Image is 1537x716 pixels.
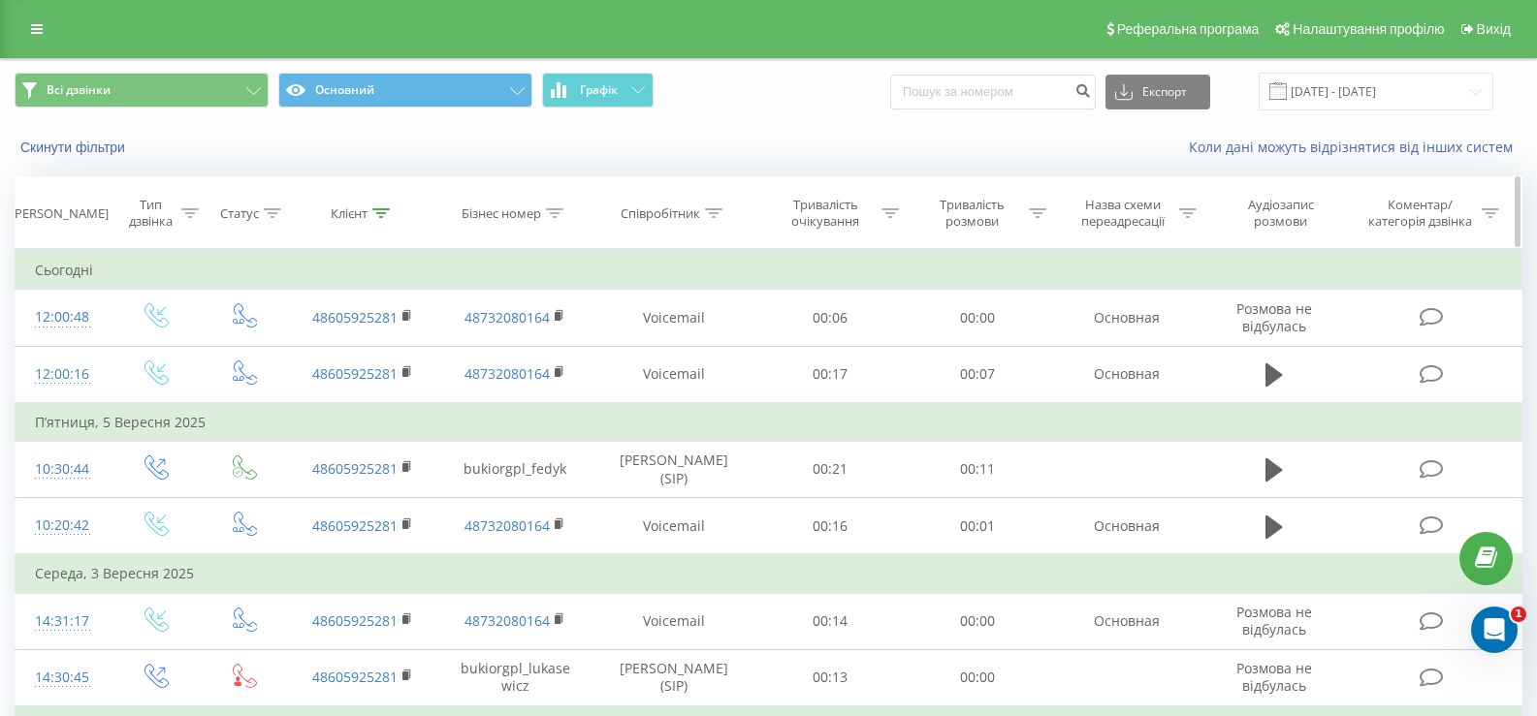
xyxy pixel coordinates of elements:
[312,611,398,630] a: 48605925281
[312,308,398,327] a: 48605925281
[1236,603,1312,638] span: Розмова не відбулась
[126,197,176,230] div: Тип дзвінка
[756,498,904,555] td: 00:16
[592,498,756,555] td: Voicemail
[580,83,618,97] span: Графік
[35,507,90,545] div: 10:20:42
[542,73,654,108] button: Графік
[35,356,90,393] div: 12:00:16
[1050,593,1203,649] td: Основная
[16,251,1522,290] td: Сьогодні
[16,554,1522,593] td: Середа, 3 Вересня 2025
[464,516,550,535] a: 48732080164
[312,364,398,383] a: 48605925281
[921,197,1024,230] div: Тривалість розмови
[592,649,756,706] td: [PERSON_NAME] (SIP)
[592,290,756,346] td: Voicemail
[1293,21,1444,37] span: Налаштування профілю
[774,197,877,230] div: Тривалість очікування
[15,139,135,156] button: Скинути фільтри
[15,73,269,108] button: Всі дзвінки
[1236,659,1312,695] span: Розмова не відбулась
[904,290,1051,346] td: 00:00
[756,290,904,346] td: 00:06
[464,364,550,383] a: 48732080164
[890,75,1096,109] input: Пошук за номером
[1477,21,1511,37] span: Вихід
[1363,197,1477,230] div: Коментар/категорія дзвінка
[592,593,756,649] td: Voicemail
[1050,346,1203,403] td: Основная
[11,205,109,222] div: [PERSON_NAME]
[1471,607,1518,653] iframe: Intercom live chat
[464,611,550,630] a: 48732080164
[904,593,1051,649] td: 00:00
[16,403,1522,442] td: П’ятниця, 5 Вересня 2025
[904,441,1051,497] td: 00:11
[220,205,259,222] div: Статус
[756,649,904,706] td: 00:13
[438,649,592,706] td: bukiorgpl_lukasewicz
[312,516,398,535] a: 48605925281
[331,205,368,222] div: Клієнт
[35,659,90,697] div: 14:30:45
[1071,197,1174,230] div: Назва схеми переадресації
[47,82,111,98] span: Всі дзвінки
[35,451,90,488] div: 10:30:44
[312,459,398,478] a: 48605925281
[438,441,592,497] td: bukiorgpl_fedyk
[756,346,904,403] td: 00:17
[1050,290,1203,346] td: Основная
[756,593,904,649] td: 00:14
[278,73,532,108] button: Основний
[621,205,700,222] div: Співробітник
[1189,138,1522,156] a: Коли дані можуть відрізнятися вiд інших систем
[592,346,756,403] td: Voicemail
[756,441,904,497] td: 00:21
[1050,498,1203,555] td: Основная
[312,668,398,686] a: 48605925281
[35,298,90,336] div: 12:00:48
[904,649,1051,706] td: 00:00
[1511,607,1526,622] span: 1
[904,498,1051,555] td: 00:01
[1105,75,1210,109] button: Експорт
[35,603,90,640] div: 14:31:17
[1221,197,1340,230] div: Аудіозапис розмови
[1117,21,1260,37] span: Реферальна програма
[464,308,550,327] a: 48732080164
[1236,299,1312,335] span: Розмова не відбулась
[592,441,756,497] td: [PERSON_NAME] (SIP)
[462,205,541,222] div: Бізнес номер
[904,346,1051,403] td: 00:07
